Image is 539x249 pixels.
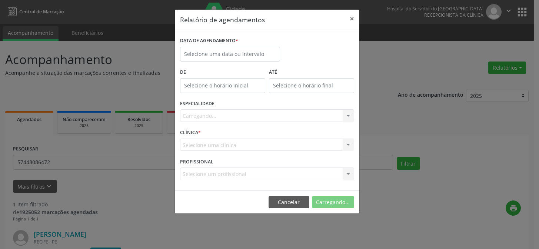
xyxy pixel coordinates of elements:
label: De [180,67,265,78]
button: Cancelar [269,196,309,209]
label: ATÉ [269,67,354,78]
h5: Relatório de agendamentos [180,15,265,24]
label: ESPECIALIDADE [180,98,214,110]
input: Selecione o horário inicial [180,78,265,93]
label: PROFISSIONAL [180,156,213,167]
input: Selecione o horário final [269,78,354,93]
button: Close [345,10,359,28]
label: DATA DE AGENDAMENTO [180,35,238,47]
button: Carregando... [312,196,354,209]
input: Selecione uma data ou intervalo [180,47,280,62]
label: CLÍNICA [180,127,201,139]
